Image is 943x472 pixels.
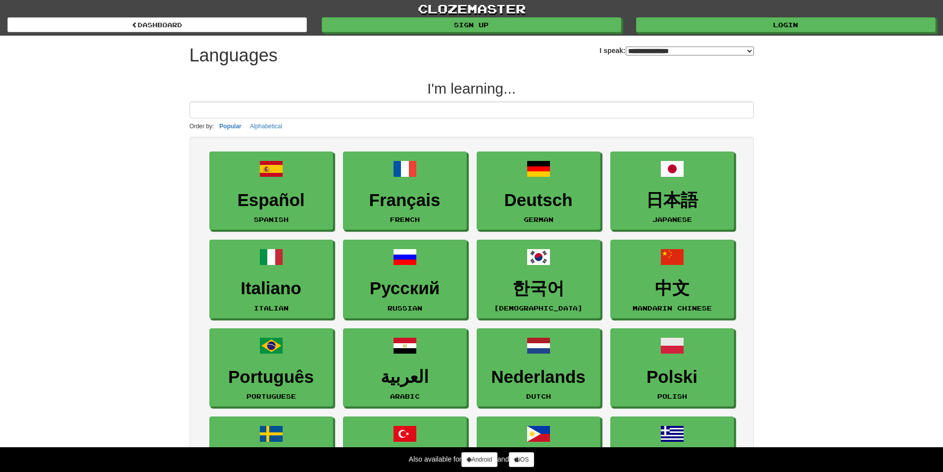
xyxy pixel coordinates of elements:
a: NederlandsDutch [477,328,600,407]
a: PolskiPolish [610,328,734,407]
h3: 한국어 [482,279,595,298]
a: ItalianoItalian [209,240,333,318]
a: FrançaisFrench [343,152,467,230]
h2: I'm learning... [190,80,754,97]
select: I speak: [626,47,754,55]
h3: Español [215,191,328,210]
small: Russian [388,305,422,312]
small: Portuguese [247,393,296,400]
small: Order by: [190,123,214,130]
a: 日本語Japanese [610,152,734,230]
a: iOS [509,452,534,467]
a: dashboard [7,17,307,32]
h3: Italiano [215,279,328,298]
a: 한국어[DEMOGRAPHIC_DATA] [477,240,600,318]
h3: 日本語 [616,191,729,210]
small: Spanish [254,216,289,223]
h3: Polski [616,367,729,387]
small: [DEMOGRAPHIC_DATA] [494,305,583,312]
label: I speak: [599,46,753,55]
h3: Nederlands [482,367,595,387]
h3: العربية [348,367,461,387]
h3: Português [215,367,328,387]
button: Popular [216,121,245,132]
h3: 中文 [616,279,729,298]
small: Polish [657,393,687,400]
h3: Français [348,191,461,210]
h3: Deutsch [482,191,595,210]
a: 中文Mandarin Chinese [610,240,734,318]
small: Dutch [526,393,551,400]
small: Japanese [652,216,692,223]
h1: Languages [190,46,278,65]
small: German [524,216,553,223]
a: РусскийRussian [343,240,467,318]
a: Android [461,452,497,467]
a: Sign up [322,17,621,32]
a: PortuguêsPortuguese [209,328,333,407]
a: DeutschGerman [477,152,600,230]
small: Mandarin Chinese [633,305,712,312]
a: العربيةArabic [343,328,467,407]
small: Italian [254,305,289,312]
h3: Русский [348,279,461,298]
button: Alphabetical [247,121,285,132]
a: Login [636,17,936,32]
small: Arabic [390,393,420,400]
a: EspañolSpanish [209,152,333,230]
small: French [390,216,420,223]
